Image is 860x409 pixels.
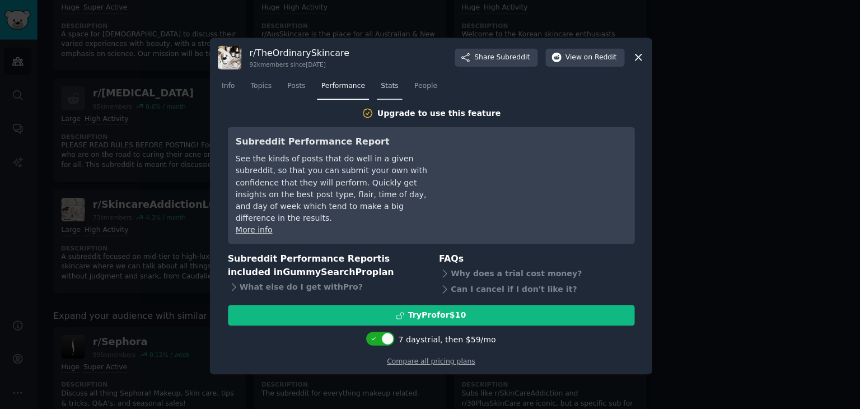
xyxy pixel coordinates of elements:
a: Compare all pricing plans [386,355,474,362]
span: Subreddit [495,52,528,62]
a: Info [218,77,239,100]
h3: r/ TheOrdinarySkincare [250,47,349,58]
a: Stats [376,77,401,100]
div: 92k members since [DATE] [250,60,349,68]
span: GummySearch Pro [283,264,371,275]
div: Upgrade to use this feature [377,106,499,118]
button: ShareSubreddit [454,48,536,66]
div: What else do I get with Pro ? [228,277,423,293]
span: Stats [380,81,398,91]
a: Posts [283,77,309,100]
a: Performance [317,77,368,100]
span: Share [473,52,528,62]
span: on Reddit [582,52,614,62]
h3: Subreddit Performance Report is included in plan [228,250,423,277]
div: See the kinds of posts that do well in a given subreddit, so that you can submit your own with co... [236,152,441,222]
iframe: YouTube video player [456,134,624,218]
span: People [413,81,436,91]
span: Performance [321,81,364,91]
div: Try Pro for $10 [407,307,465,319]
span: Posts [287,81,305,91]
span: View [563,52,614,62]
div: Why does a trial cost money? [438,263,632,279]
img: TheOrdinarySkincare [218,45,242,69]
h3: FAQs [438,250,632,264]
div: Can I cancel if I don't like it? [438,279,632,295]
span: Topics [251,81,272,91]
a: People [409,77,440,100]
button: Viewon Reddit [544,48,622,66]
span: Info [222,81,235,91]
a: Topics [247,77,275,100]
div: 7 days trial, then $ 59 /mo [398,331,494,343]
h3: Subreddit Performance Report [236,134,441,148]
a: More info [236,224,273,233]
button: TryProfor$10 [228,303,632,323]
